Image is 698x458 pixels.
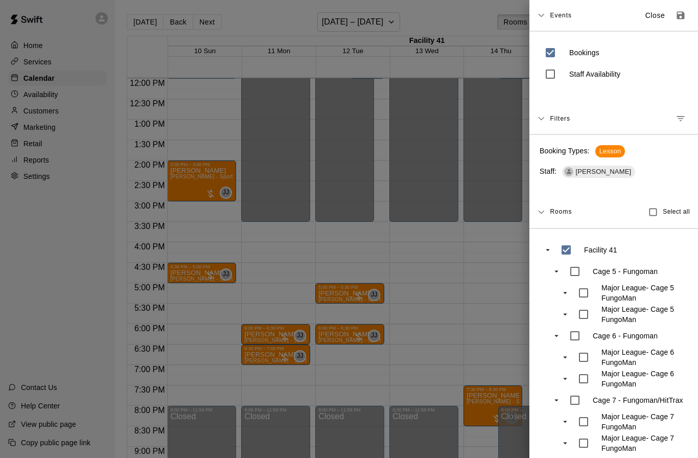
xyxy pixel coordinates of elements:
[571,167,635,177] span: [PERSON_NAME]
[645,10,665,21] p: Close
[639,7,671,24] button: Close sidebar
[601,369,684,389] p: Major League- Cage 6 FungoMan
[529,103,698,134] div: FiltersManage filters
[595,147,625,156] span: Lesson
[601,283,684,303] p: Major League- Cage 5 FungoMan
[601,411,684,432] p: Major League- Cage 7 FungoMan
[584,245,617,255] p: Facility 41
[593,331,658,341] p: Cage 6 - Fungoman
[569,69,620,79] p: Staff Availability
[540,145,688,157] p: Booking Types:
[601,304,684,325] p: Major League- Cage 5 FungoMan
[529,196,698,228] div: RoomsSelect all
[550,207,572,215] span: Rooms
[601,433,684,453] p: Major League- Cage 7 FungoMan
[569,48,599,58] p: Bookings
[671,6,690,25] button: Save as default view
[564,167,573,176] div: Josh Jones
[550,6,572,25] span: Events
[593,266,658,277] p: Cage 5 - Fungoman
[663,207,690,217] span: Select all
[671,109,690,128] button: Manage filters
[550,109,570,128] span: Filters
[593,395,683,405] p: Cage 7 - Fungoman/HitTrax
[540,166,639,178] p: Staff:
[601,347,684,368] p: Major League- Cage 6 FungoMan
